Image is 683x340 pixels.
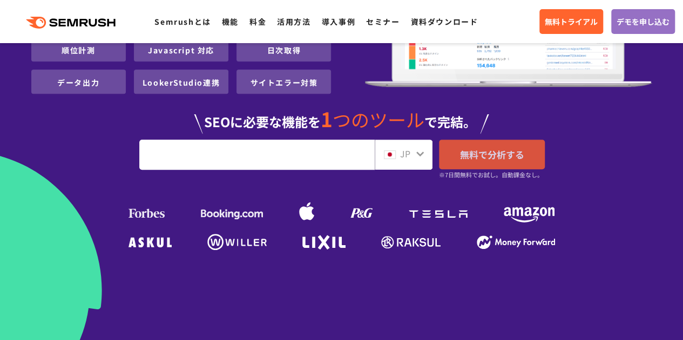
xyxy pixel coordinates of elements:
a: デモを申し込む [611,9,675,34]
a: 無料で分析する [439,140,545,169]
a: 活用方法 [277,16,310,27]
span: で完結。 [424,112,476,131]
input: URL、キーワードを入力してください [140,140,375,169]
span: つのツール [333,106,424,133]
small: ※7日間無料でお試し。自動課金なし。 [439,170,543,180]
a: LookerStudio連携 [143,77,220,88]
a: 日次取得 [267,45,301,55]
a: データ出力 [57,77,99,88]
a: Javascript 対応 [148,45,214,55]
div: SEOに必要な機能を [31,98,652,134]
span: 1 [321,104,333,133]
span: 無料トライアル [545,16,598,27]
a: 機能 [222,16,239,27]
a: 料金 [249,16,266,27]
a: サイトエラー対策 [250,77,317,88]
a: 順位計測 [62,45,95,55]
a: 無料トライアル [539,9,603,34]
a: Semrushとは [154,16,211,27]
a: 資料ダウンロード [410,16,478,27]
span: デモを申し込む [617,16,670,27]
a: 導入事例 [322,16,355,27]
a: セミナー [366,16,400,27]
span: JP [400,147,410,160]
span: 無料で分析する [460,148,524,161]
